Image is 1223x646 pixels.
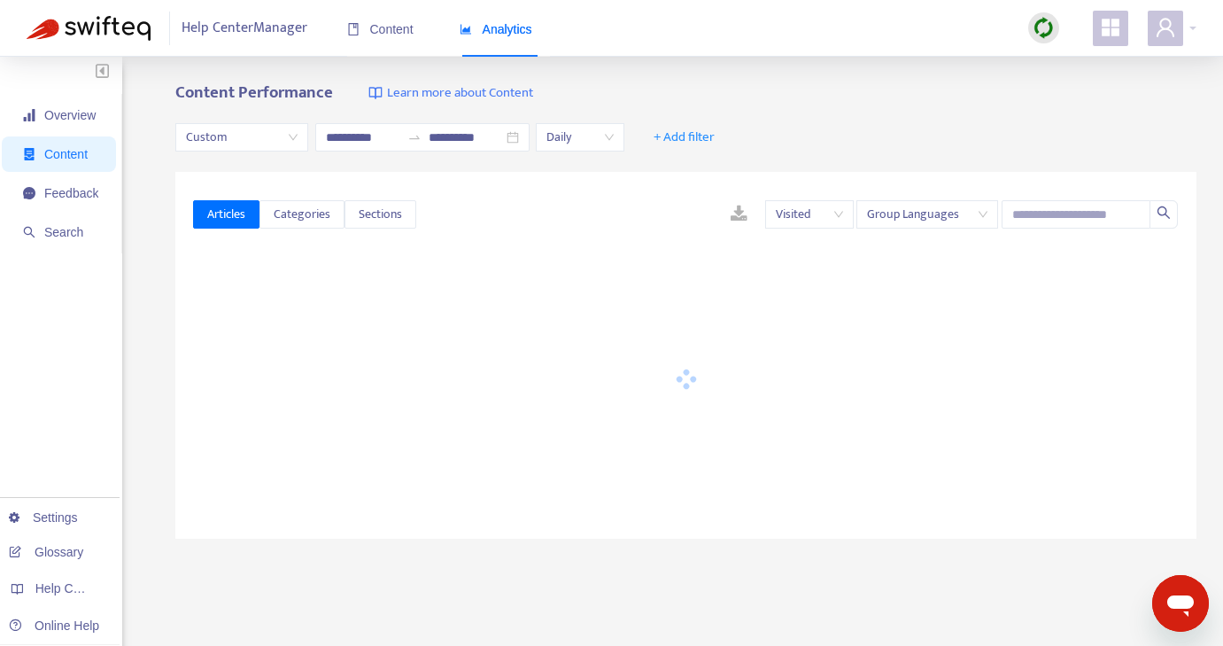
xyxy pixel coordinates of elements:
span: search [23,226,35,238]
span: Daily [546,124,614,151]
button: Categories [259,200,344,229]
span: swap-right [407,130,422,144]
a: Learn more about Content [368,83,533,104]
span: Content [44,147,88,161]
span: + Add filter [654,127,715,148]
span: book [347,23,360,35]
span: Help Center Manager [182,12,307,45]
span: container [23,148,35,160]
span: area-chart [460,23,472,35]
button: Sections [344,200,416,229]
span: Search [44,225,83,239]
span: Help Centers [35,581,108,595]
span: search [1157,206,1171,220]
a: Settings [9,510,78,525]
span: Feedback [44,186,98,200]
span: Categories [274,205,330,224]
span: to [407,130,422,144]
img: image-link [368,86,383,100]
a: Online Help [9,619,99,633]
span: Articles [207,205,245,224]
button: Articles [193,200,259,229]
span: Custom [186,124,298,151]
span: Visited [776,201,843,228]
a: Glossary [9,545,83,559]
span: Analytics [460,22,532,36]
span: message [23,187,35,199]
b: Content Performance [175,79,333,106]
img: sync.dc5367851b00ba804db3.png [1033,17,1055,39]
iframe: Button to launch messaging window [1152,575,1209,632]
img: Swifteq [27,16,151,41]
button: + Add filter [640,123,728,152]
span: Group Languages [867,201,987,228]
span: Overview [44,108,96,122]
span: signal [23,109,35,121]
span: user [1155,17,1176,38]
span: Learn more about Content [387,83,533,104]
span: appstore [1100,17,1121,38]
span: Content [347,22,414,36]
span: Sections [359,205,402,224]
